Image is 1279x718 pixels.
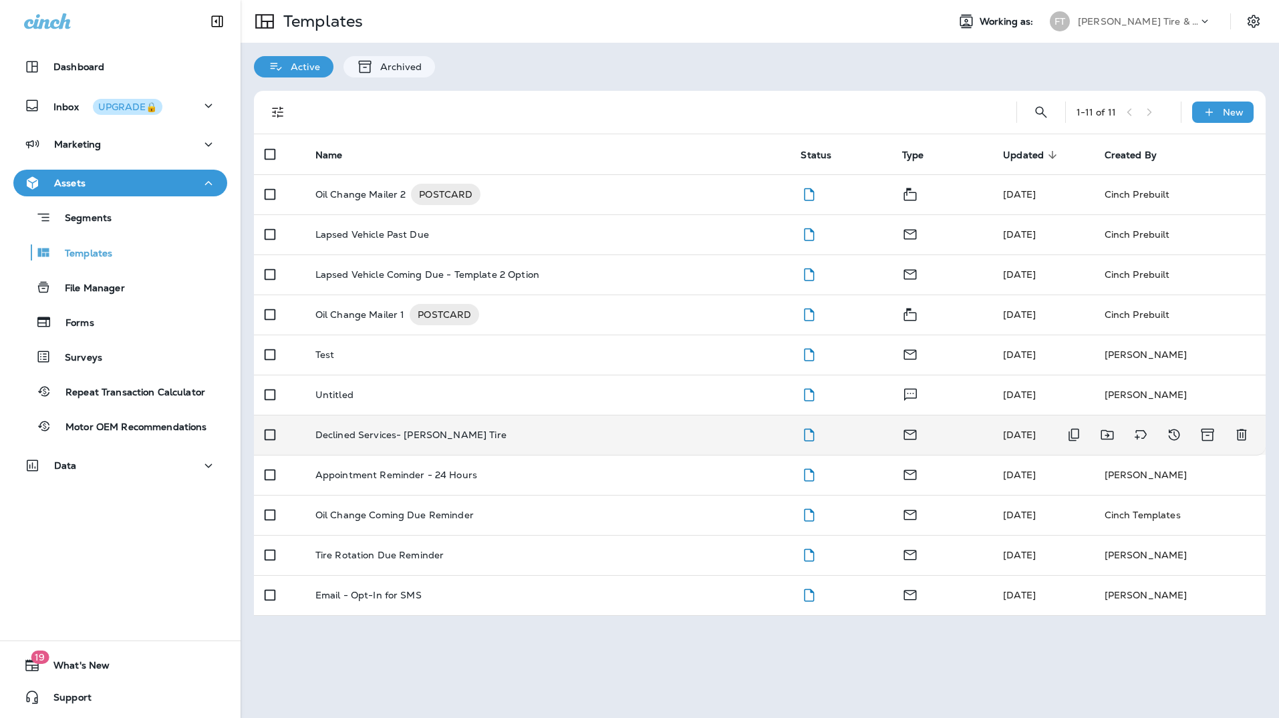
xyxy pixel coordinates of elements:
span: Email [902,588,918,600]
p: Segments [51,212,112,226]
span: J-P Scoville [1003,188,1036,200]
span: Updated [1003,150,1044,161]
span: J-P Scoville [1003,509,1036,521]
button: Data [13,452,227,479]
p: Oil Change Mailer 2 [315,184,406,205]
p: Test [315,349,335,360]
span: Email [902,347,918,359]
div: POSTCARD [411,184,480,205]
button: View Changelog [1161,421,1187,448]
p: Declined Services- [PERSON_NAME] Tire [315,429,507,440]
span: Draft [801,387,817,399]
button: Duplicate [1060,421,1087,448]
span: What's New [40,660,110,676]
button: UPGRADE🔒 [93,99,162,115]
button: Support [13,684,227,711]
button: Settings [1242,9,1266,33]
button: Assets [13,170,227,196]
span: Draft [801,508,817,520]
p: Marketing [54,139,101,150]
span: Mike Dame [1003,589,1036,601]
span: Type [902,150,924,161]
p: Oil Change Mailer 1 [315,304,405,325]
p: Archived [374,61,422,72]
div: 1 - 11 of 11 [1077,107,1116,118]
button: Delete [1228,421,1255,448]
span: Draft [801,427,817,439]
td: [PERSON_NAME] [1094,455,1266,495]
button: 19What's New [13,652,227,679]
span: Draft [801,347,817,359]
span: J-P Scoville [1003,389,1036,401]
button: Motor OEM Recommendations [13,412,227,440]
p: Forms [52,317,94,330]
span: Draft [801,548,817,560]
span: Support [40,692,92,708]
p: Lapsed Vehicle Past Due [315,229,429,240]
span: Email [902,427,918,439]
span: Mailer [902,307,918,319]
p: New [1223,107,1244,118]
span: Draft [801,468,817,480]
p: Motor OEM Recommendations [52,421,207,434]
span: Justin Stanek [1003,349,1036,361]
td: [PERSON_NAME] [1094,335,1266,375]
span: POSTCARD [410,308,479,321]
button: Forms [13,308,227,336]
span: Status [801,150,831,161]
td: Cinch Prebuilt [1094,214,1266,254]
button: Segments [13,203,227,232]
span: Email [902,468,918,480]
span: Created By [1105,149,1174,161]
p: Templates [278,11,363,31]
p: Tire Rotation Due Reminder [315,550,444,560]
span: Mailer [902,187,918,199]
span: Email [902,267,918,279]
td: Cinch Prebuilt [1094,295,1266,335]
td: Cinch Prebuilt [1094,254,1266,295]
p: Oil Change Coming Due Reminder [315,510,474,520]
p: Templates [51,248,112,260]
span: J-P Scoville [1003,429,1036,441]
span: Draft [801,267,817,279]
span: Email [902,508,918,520]
button: Search Templates [1028,99,1054,126]
span: Text [902,387,919,399]
p: Repeat Transaction Calculator [52,387,205,399]
div: POSTCARD [410,304,479,325]
td: Cinch Prebuilt [1094,174,1266,214]
p: File Manager [51,283,125,295]
span: Draft [801,307,817,319]
span: J-P Scoville [1003,309,1036,321]
span: Mike Dame [1003,469,1036,481]
p: [PERSON_NAME] Tire & Auto Service [1078,16,1198,27]
span: Working as: [980,16,1036,27]
p: Untitled [315,389,353,400]
span: POSTCARD [411,188,480,201]
span: Name [315,150,343,161]
td: [PERSON_NAME] [1094,535,1266,575]
td: Cinch Templates [1094,495,1266,535]
p: Assets [54,178,86,188]
button: Archive [1194,421,1222,448]
span: 19 [31,651,49,664]
span: Type [902,149,942,161]
button: Filters [265,99,291,126]
p: Data [54,460,77,471]
button: Surveys [13,343,227,371]
span: Created By [1105,150,1157,161]
p: Dashboard [53,61,104,72]
span: Email [902,227,918,239]
span: J-P Scoville [1003,228,1036,240]
div: FT [1050,11,1070,31]
button: Move to folder [1094,421,1121,448]
span: Email [902,548,918,560]
p: Surveys [51,352,102,365]
span: Updated [1003,149,1061,161]
span: Draft [801,187,817,199]
p: Appointment Reminder - 24 Hours [315,470,477,480]
div: UPGRADE🔒 [98,102,157,112]
p: Active [284,61,320,72]
button: InboxUPGRADE🔒 [13,92,227,119]
button: Marketing [13,131,227,158]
